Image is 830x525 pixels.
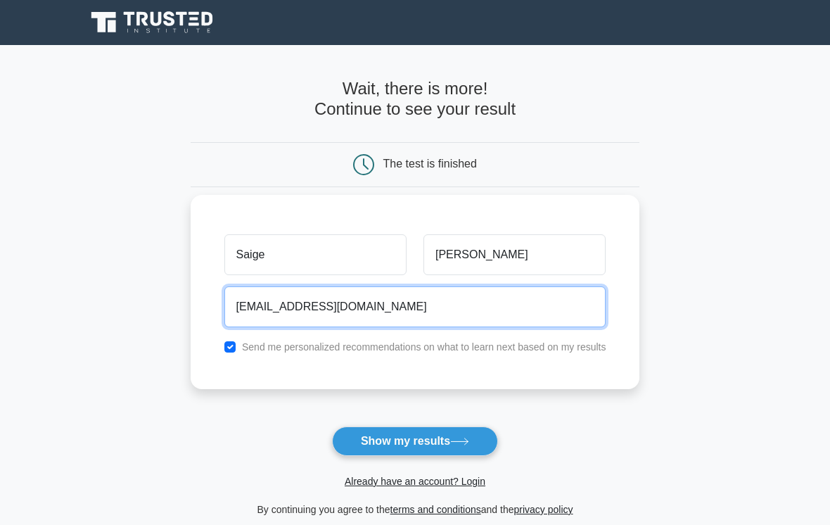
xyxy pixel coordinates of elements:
a: privacy policy [514,504,573,515]
h4: Wait, there is more! Continue to see your result [191,79,640,119]
div: By continuing you agree to the and the [182,501,649,518]
input: Last name [423,234,606,275]
input: First name [224,234,407,275]
a: Already have an account? Login [345,476,485,487]
div: The test is finished [383,158,477,170]
label: Send me personalized recommendations on what to learn next based on my results [242,341,606,353]
button: Show my results [332,426,498,456]
input: Email [224,286,606,327]
a: terms and conditions [390,504,481,515]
